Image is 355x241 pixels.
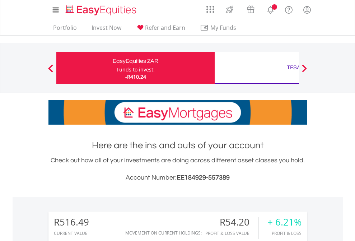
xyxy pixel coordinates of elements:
span: EE184929-557389 [177,174,230,181]
div: Profit & Loss Value [205,231,258,236]
button: Previous [43,68,58,75]
div: Check out how all of your investments are doing across different asset classes you hold. [48,156,307,183]
div: Funds to invest: [117,66,155,73]
div: CURRENT VALUE [54,231,89,236]
div: Movement on Current Holdings: [125,231,202,235]
div: R516.49 [54,217,89,227]
button: Next [297,68,312,75]
a: Notifications [261,2,280,16]
div: R54.20 [205,217,258,227]
img: EasyEquities_Logo.png [64,4,139,16]
a: Portfolio [50,24,80,35]
a: Invest Now [89,24,124,35]
h1: Here are the ins and outs of your account [48,139,307,152]
a: Vouchers [240,2,261,15]
img: thrive-v2.svg [224,4,235,15]
img: EasyMortage Promotion Banner [48,100,307,125]
h3: Account Number: [48,173,307,183]
img: vouchers-v2.svg [245,4,257,15]
a: AppsGrid [202,2,219,13]
span: Refer and Earn [145,24,185,32]
span: My Funds [200,23,247,32]
a: My Profile [298,2,316,18]
a: Home page [63,2,139,16]
span: -R410.24 [125,73,146,80]
div: + 6.21% [267,217,302,227]
div: EasyEquities ZAR [61,56,210,66]
a: FAQ's and Support [280,2,298,16]
img: grid-menu-icon.svg [206,5,214,13]
div: Profit & Loss [267,231,302,236]
a: Refer and Earn [133,24,188,35]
